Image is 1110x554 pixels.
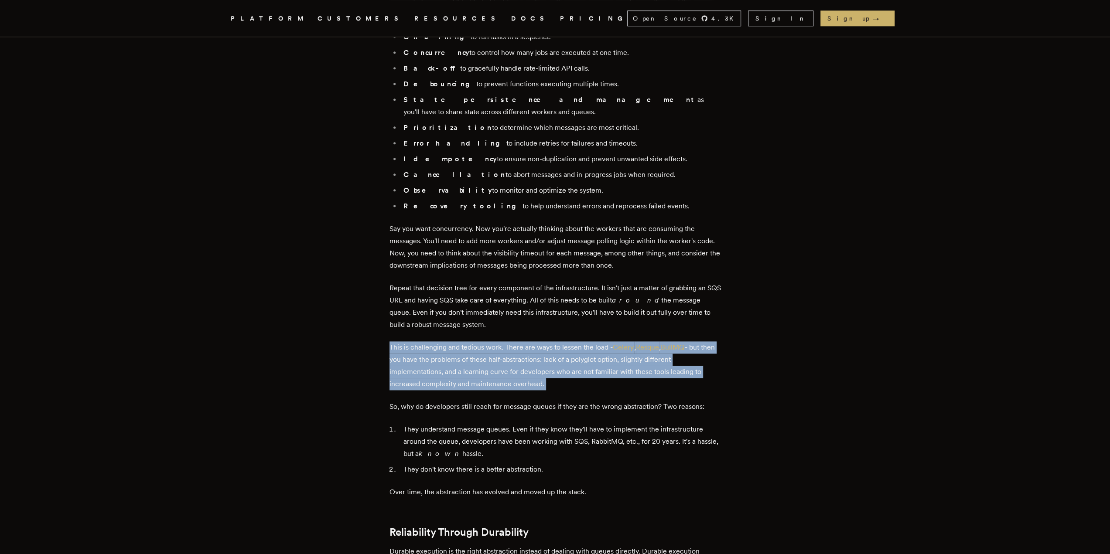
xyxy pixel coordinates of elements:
[318,13,404,24] a: CUSTOMERS
[414,13,501,24] button: RESOURCES
[231,13,307,24] button: PLATFORM
[661,343,685,351] a: BullMQ
[401,31,721,43] li: to run tasks in a sequence
[401,137,721,150] li: to include retries for failures and timeouts.
[403,186,492,194] strong: Observability
[419,449,462,458] em: known
[403,48,469,57] strong: Concurrency
[389,341,721,390] p: This is challenging and tedious work. There are ways to lessen the load - , , - but then you have...
[511,13,550,24] a: DOCS
[401,62,721,75] li: to gracefully handle rate-limited API calls.
[636,343,659,351] a: Resque
[401,94,721,118] li: as you'll have to share state across different workers and queues.
[820,10,895,26] a: Sign up
[401,423,721,460] li: They understand message queues. Even if they know they'll have to implement the infrastructure ar...
[612,296,661,304] em: around
[401,153,721,165] li: to ensure non-duplication and prevent unwanted side effects.
[401,184,721,197] li: to monitor and optimize the system.
[560,13,627,24] a: PRICING
[613,343,634,351] a: Celery
[401,122,721,134] li: to determine which messages are most critical.
[389,223,721,272] p: Say you want concurrency. Now you're actually thinking about the workers that are consuming the m...
[389,486,721,498] p: Over time, the abstraction has evolved and moved up the stack.
[403,155,497,163] strong: Idempotency
[403,64,460,72] strong: Back-off
[403,80,476,88] strong: Debouncing
[403,95,697,104] strong: State persistence and management
[403,170,505,179] strong: Cancellation
[633,14,697,23] span: Open Source
[389,282,721,331] p: Repeat that decision tree for every component of the infrastructure. It isn't just a matter of gr...
[711,14,739,23] span: 4.3 K
[403,202,523,210] strong: Recovery tooling
[401,78,721,90] li: to prevent functions executing multiple times.
[873,14,888,23] span: →
[401,169,721,181] li: to abort messages and in-progress jobs when required.
[403,139,506,147] strong: Error handling
[401,200,721,212] li: to help understand errors and reprocess failed events.
[403,123,492,132] strong: Prioritization
[389,401,721,413] p: So, why do developers still reach for message queues if they are the wrong abstraction? Two reasons:
[401,463,721,476] li: They don't know there is a better abstraction.
[389,526,721,538] h2: Reliability Through Durability
[748,10,813,26] a: Sign In
[401,47,721,59] li: to control how many jobs are executed at one time.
